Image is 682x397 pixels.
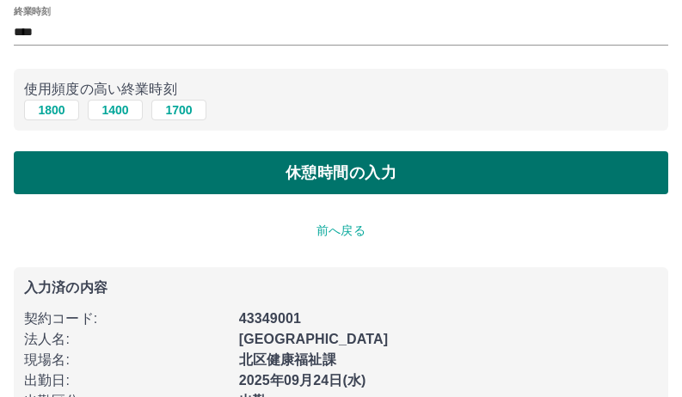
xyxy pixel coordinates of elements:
p: 前へ戻る [14,222,668,240]
button: 1700 [151,100,206,120]
label: 終業時刻 [14,5,50,18]
p: 現場名 : [24,350,229,370]
b: 北区健康福祉課 [239,352,336,367]
button: 1400 [88,100,143,120]
p: 契約コード : [24,308,229,329]
button: 休憩時間の入力 [14,151,668,194]
p: 法人名 : [24,329,229,350]
button: 1800 [24,100,79,120]
b: 43349001 [239,311,301,326]
p: 使用頻度の高い終業時刻 [24,79,658,100]
p: 出勤日 : [24,370,229,391]
b: 2025年09月24日(水) [239,373,366,388]
b: [GEOGRAPHIC_DATA] [239,332,389,346]
p: 入力済の内容 [24,281,658,295]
